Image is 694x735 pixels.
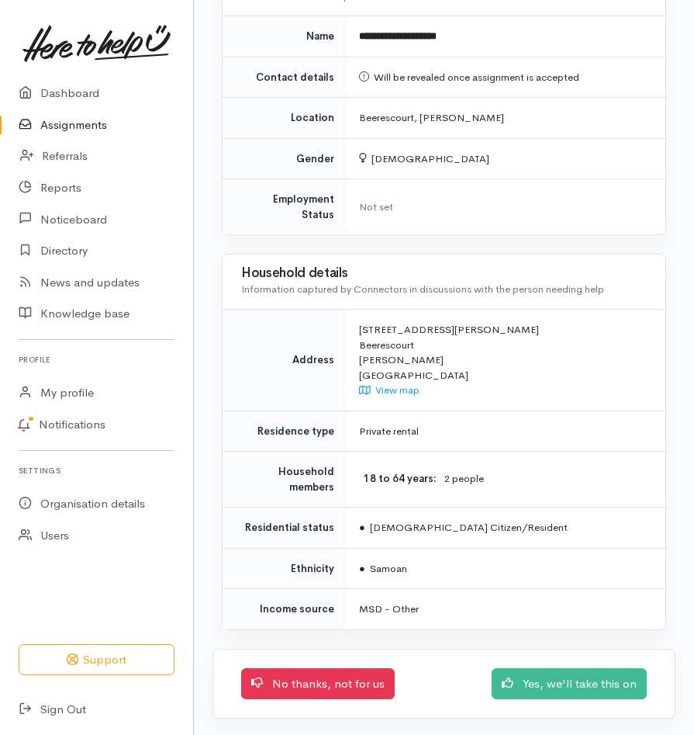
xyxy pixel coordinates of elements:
span: [DEMOGRAPHIC_DATA] Citizen/Resident [359,521,568,534]
span: Not set [359,200,393,213]
td: Contact details [223,57,347,98]
h6: Settings [19,460,174,481]
td: Employment Status [223,179,347,235]
td: Ethnicity [223,548,347,589]
dd: 2 people [444,471,647,487]
td: Private rental [347,411,665,452]
span: [DEMOGRAPHIC_DATA] [359,152,489,165]
td: Will be revealed once assignment is accepted [347,57,665,98]
span: Information captured by Connectors in discussions with the person needing help [241,283,604,296]
a: View map [359,383,420,397]
td: Income source [223,589,347,629]
td: Gender [223,138,347,179]
dt: 18 to 64 years [359,471,437,487]
td: Beerescourt, [PERSON_NAME] [347,98,665,139]
td: Household members [223,452,347,508]
span: ● [359,521,365,534]
a: Yes, we'll take this on [492,668,647,700]
td: Location [223,98,347,139]
td: Address [223,310,347,411]
span: Samoan [359,562,407,575]
a: No thanks, not for us [241,668,395,700]
td: Residence type [223,411,347,452]
td: MSD - Other [347,589,665,629]
h6: Profile [19,349,174,370]
td: Residential status [223,508,347,549]
div: [STREET_ADDRESS][PERSON_NAME] Beerescourt [PERSON_NAME] [GEOGRAPHIC_DATA] [359,322,647,398]
h3: Household details [241,266,647,281]
td: Name [223,16,347,57]
span: ● [359,562,365,575]
button: Support [19,644,174,676]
